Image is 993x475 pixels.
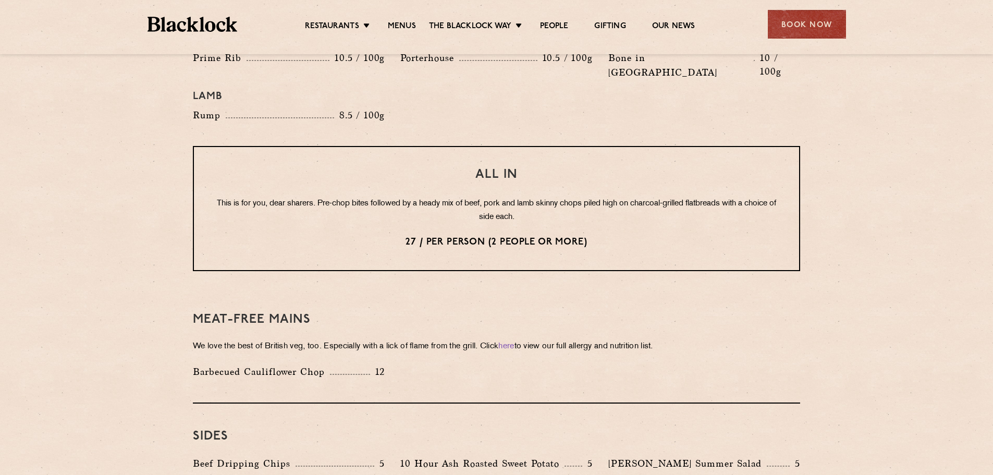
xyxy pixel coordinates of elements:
[652,21,695,33] a: Our News
[193,364,330,379] p: Barbecued Cauliflower Chop
[148,17,238,32] img: BL_Textured_Logo-footer-cropped.svg
[429,21,511,33] a: The Blacklock Way
[370,365,385,379] p: 12
[193,456,296,471] p: Beef Dripping Chips
[400,456,565,471] p: 10 Hour Ash Roasted Sweet Potato
[608,51,754,80] p: Bone in [GEOGRAPHIC_DATA]
[334,108,385,122] p: 8.5 / 100g
[193,339,800,354] p: We love the best of British veg, too. Especially with a lick of flame from the grill. Click to vi...
[374,457,385,470] p: 5
[215,236,778,249] p: 27 / per person (2 people or more)
[537,51,593,65] p: 10.5 / 100g
[193,108,226,123] p: Rump
[498,343,514,350] a: here
[768,10,846,39] div: Book Now
[193,313,800,326] h3: Meat-Free mains
[388,21,416,33] a: Menus
[193,430,800,443] h3: Sides
[608,456,767,471] p: [PERSON_NAME] Summer Salad
[755,51,800,78] p: 10 / 100g
[594,21,626,33] a: Gifting
[215,168,778,181] h3: All In
[582,457,593,470] p: 5
[329,51,385,65] p: 10.5 / 100g
[305,21,359,33] a: Restaurants
[193,51,247,65] p: Prime Rib
[790,457,800,470] p: 5
[540,21,568,33] a: People
[215,197,778,224] p: This is for you, dear sharers. Pre-chop bites followed by a heady mix of beef, pork and lamb skin...
[400,51,459,65] p: Porterhouse
[193,90,800,103] h4: Lamb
